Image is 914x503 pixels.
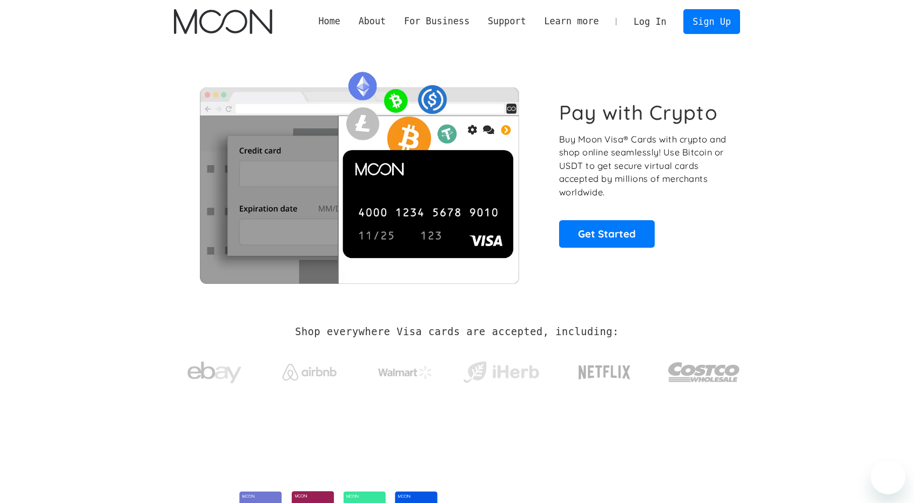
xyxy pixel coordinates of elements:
[683,9,740,33] a: Sign Up
[461,358,541,386] img: iHerb
[488,15,526,28] div: Support
[365,355,446,384] a: Walmart
[556,348,653,391] a: Netflix
[270,353,350,386] a: Airbnb
[174,9,272,34] a: home
[359,15,386,28] div: About
[624,10,675,33] a: Log In
[559,133,728,199] p: Buy Moon Visa® Cards with crypto and shop online seamlessly! Use Bitcoin or USDT to get secure vi...
[461,348,541,392] a: iHerb
[577,359,631,386] img: Netflix
[668,352,740,392] img: Costco
[544,15,599,28] div: Learn more
[378,366,432,379] img: Walmart
[310,15,350,28] a: Home
[668,341,740,398] a: Costco
[187,356,241,390] img: ebay
[871,460,905,494] iframe: Button to launch messaging window
[350,15,395,28] div: About
[535,15,608,28] div: Learn more
[404,15,469,28] div: For Business
[559,100,718,125] h1: Pay with Crypto
[395,15,479,28] div: For Business
[559,220,655,247] a: Get Started
[295,326,619,338] h2: Shop everywhere Visa cards are accepted, including:
[283,364,337,380] img: Airbnb
[174,345,254,395] a: ebay
[174,9,272,34] img: Moon Logo
[174,64,544,283] img: Moon Cards let you spend your crypto anywhere Visa is accepted.
[479,15,535,28] div: Support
